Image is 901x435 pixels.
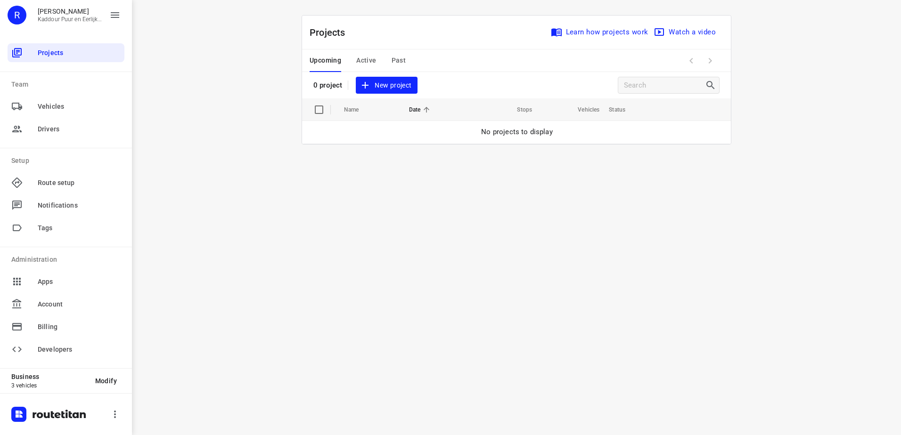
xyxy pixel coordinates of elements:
div: Tags [8,218,124,237]
span: Drivers [38,124,121,134]
span: Previous Page [682,51,701,70]
p: Team [11,80,124,89]
div: Vehicles [8,97,124,116]
p: 3 vehicles [11,382,88,389]
p: Business [11,373,88,380]
p: Projects [310,25,353,40]
span: Name [344,104,371,115]
span: Active [356,55,376,66]
div: Notifications [8,196,124,215]
span: Upcoming [310,55,341,66]
div: R [8,6,26,24]
p: 0 project [313,81,342,89]
span: Projects [38,48,121,58]
div: Search [705,80,719,91]
span: Vehicles [38,102,121,112]
p: Kaddour Puur en Eerlijk Vlees B.V. [38,16,102,23]
div: Projects [8,43,124,62]
span: Past [392,55,406,66]
div: Drivers [8,120,124,138]
span: Next Page [701,51,720,70]
span: Route setup [38,178,121,188]
div: Route setup [8,173,124,192]
span: Billing [38,322,121,332]
span: Account [38,299,121,309]
div: Apps [8,272,124,291]
input: Search projects [624,78,705,93]
span: Tags [38,223,121,233]
div: Developers [8,340,124,359]
span: Apps [38,277,121,287]
p: Rachid Kaddour [38,8,102,15]
p: Setup [11,156,124,166]
span: Stops [505,104,532,115]
div: Billing [8,317,124,336]
span: Notifications [38,201,121,210]
span: Date [409,104,433,115]
button: New project [356,77,417,94]
div: Account [8,295,124,314]
p: Administration [11,255,124,265]
span: Modify [95,377,117,385]
span: New project [361,80,411,91]
span: Status [609,104,638,115]
button: Modify [88,372,124,389]
span: Vehicles [565,104,599,115]
span: Developers [38,345,121,354]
